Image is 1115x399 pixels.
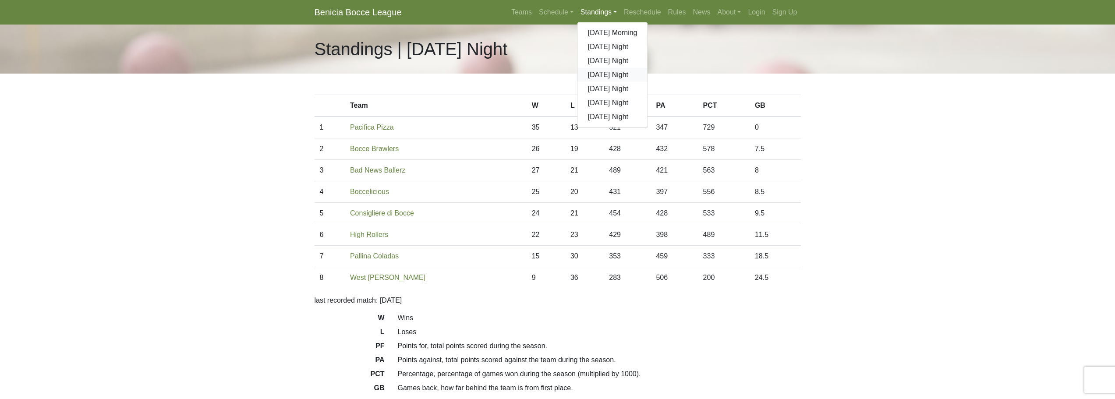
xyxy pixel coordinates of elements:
[508,4,535,21] a: Teams
[750,246,801,267] td: 18.5
[577,82,648,96] a: [DATE] Night
[604,246,651,267] td: 353
[750,138,801,160] td: 7.5
[391,369,807,379] dd: Percentage, percentage of games won during the season (multiplied by 1000).
[698,95,750,117] th: PCT
[565,246,604,267] td: 30
[350,166,405,174] a: Bad News Ballerz
[604,267,651,289] td: 283
[565,95,604,117] th: L
[651,267,697,289] td: 506
[750,117,801,138] td: 0
[698,181,750,203] td: 556
[350,188,389,195] a: Boccelicious
[308,383,391,397] dt: GB
[315,224,345,246] td: 6
[315,160,345,181] td: 3
[308,327,391,341] dt: L
[620,4,665,21] a: Reschedule
[350,274,425,281] a: West [PERSON_NAME]
[527,181,565,203] td: 25
[690,4,714,21] a: News
[604,181,651,203] td: 431
[651,160,697,181] td: 421
[577,40,648,54] a: [DATE] Night
[651,246,697,267] td: 459
[577,110,648,124] a: [DATE] Night
[315,203,345,224] td: 5
[698,246,750,267] td: 333
[391,327,807,337] dd: Loses
[577,26,648,40] a: [DATE] Morning
[604,203,651,224] td: 454
[315,117,345,138] td: 1
[565,224,604,246] td: 23
[350,252,399,260] a: Pallina Coladas
[750,181,801,203] td: 8.5
[350,231,388,238] a: High Rollers
[350,124,394,131] a: Pacifica Pizza
[651,181,697,203] td: 397
[577,22,648,128] div: Standings
[750,203,801,224] td: 9.5
[565,181,604,203] td: 20
[577,68,648,82] a: [DATE] Night
[535,4,577,21] a: Schedule
[527,224,565,246] td: 22
[698,267,750,289] td: 200
[308,341,391,355] dt: PF
[565,267,604,289] td: 36
[698,203,750,224] td: 533
[315,138,345,160] td: 2
[651,224,697,246] td: 398
[527,267,565,289] td: 9
[698,224,750,246] td: 489
[604,224,651,246] td: 429
[577,96,648,110] a: [DATE] Night
[698,160,750,181] td: 563
[565,138,604,160] td: 19
[350,209,414,217] a: Consigliere di Bocce
[604,160,651,181] td: 489
[315,181,345,203] td: 4
[651,95,697,117] th: PA
[604,138,651,160] td: 428
[391,355,807,365] dd: Points against, total points scored against the team during the season.
[565,160,604,181] td: 21
[651,138,697,160] td: 432
[527,203,565,224] td: 24
[750,267,801,289] td: 24.5
[345,95,527,117] th: Team
[308,369,391,383] dt: PCT
[714,4,745,21] a: About
[750,160,801,181] td: 8
[315,246,345,267] td: 7
[308,355,391,369] dt: PA
[315,267,345,289] td: 8
[527,160,565,181] td: 27
[769,4,801,21] a: Sign Up
[577,4,620,21] a: Standings
[527,246,565,267] td: 15
[315,295,801,306] p: last recorded match: [DATE]
[308,313,391,327] dt: W
[651,117,697,138] td: 347
[527,95,565,117] th: W
[315,4,402,21] a: Benicia Bocce League
[565,117,604,138] td: 13
[651,203,697,224] td: 428
[391,383,807,393] dd: Games back, how far behind the team is from first place.
[391,341,807,351] dd: Points for, total points scored during the season.
[750,224,801,246] td: 11.5
[527,117,565,138] td: 35
[750,95,801,117] th: GB
[577,54,648,68] a: [DATE] Night
[744,4,768,21] a: Login
[665,4,690,21] a: Rules
[315,39,508,60] h1: Standings | [DATE] Night
[565,203,604,224] td: 21
[350,145,399,152] a: Bocce Brawlers
[527,138,565,160] td: 26
[698,138,750,160] td: 578
[391,313,807,323] dd: Wins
